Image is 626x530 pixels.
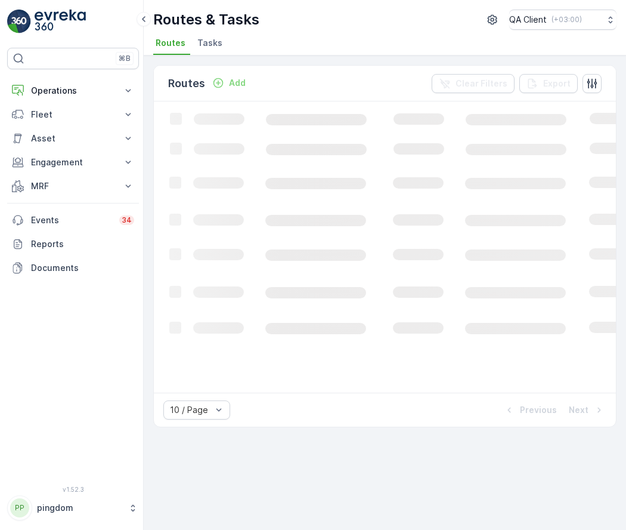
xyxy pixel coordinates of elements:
[168,75,205,92] p: Routes
[31,109,115,121] p: Fleet
[31,214,112,226] p: Events
[7,495,139,520] button: PPpingdom
[455,78,507,90] p: Clear Filters
[156,37,185,49] span: Routes
[37,502,122,514] p: pingdom
[7,232,139,256] a: Reports
[7,103,139,127] button: Fleet
[7,486,139,493] span: v 1.52.3
[432,74,515,93] button: Clear Filters
[520,404,557,416] p: Previous
[7,256,139,280] a: Documents
[569,404,588,416] p: Next
[35,10,86,33] img: logo_light-DOdMpM7g.png
[568,403,606,417] button: Next
[119,54,131,63] p: ⌘B
[122,215,132,225] p: 34
[31,262,134,274] p: Documents
[229,77,246,89] p: Add
[31,156,115,168] p: Engagement
[7,150,139,174] button: Engagement
[551,15,582,24] p: ( +03:00 )
[509,14,547,26] p: QA Client
[502,403,558,417] button: Previous
[153,10,259,29] p: Routes & Tasks
[509,10,616,30] button: QA Client(+03:00)
[543,78,571,90] p: Export
[7,127,139,150] button: Asset
[7,10,31,33] img: logo
[207,76,250,90] button: Add
[7,174,139,198] button: MRF
[7,79,139,103] button: Operations
[197,37,222,49] span: Tasks
[31,180,115,192] p: MRF
[10,498,29,517] div: PP
[7,208,139,232] a: Events34
[31,132,115,144] p: Asset
[31,85,115,97] p: Operations
[519,74,578,93] button: Export
[31,238,134,250] p: Reports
